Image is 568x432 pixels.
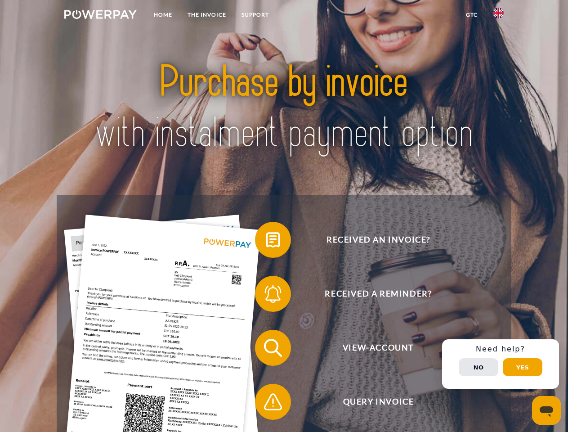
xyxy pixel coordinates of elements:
div: Schnellhilfe [442,339,559,389]
h3: Need help? [447,345,554,354]
button: Yes [503,358,542,376]
img: qb_warning.svg [262,391,284,413]
iframe: Button to launch messaging window [532,396,561,425]
a: Home [146,7,180,23]
span: Query Invoice [268,384,488,420]
a: Support [234,7,277,23]
button: Received an invoice? [255,222,489,258]
img: qb_search.svg [262,337,284,359]
img: title-powerpay_en.svg [86,43,482,172]
a: THE INVOICE [180,7,234,23]
a: GTC [458,7,485,23]
img: qb_bill.svg [262,229,284,251]
span: Received a reminder? [268,276,488,312]
span: View-Account [268,330,488,366]
img: qb_bell.svg [262,283,284,305]
button: No [459,358,498,376]
img: en [493,8,504,18]
button: Received a reminder? [255,276,489,312]
img: logo-powerpay-white.svg [64,10,137,19]
button: Query Invoice [255,384,489,420]
span: Received an invoice? [268,222,488,258]
button: View-Account [255,330,489,366]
